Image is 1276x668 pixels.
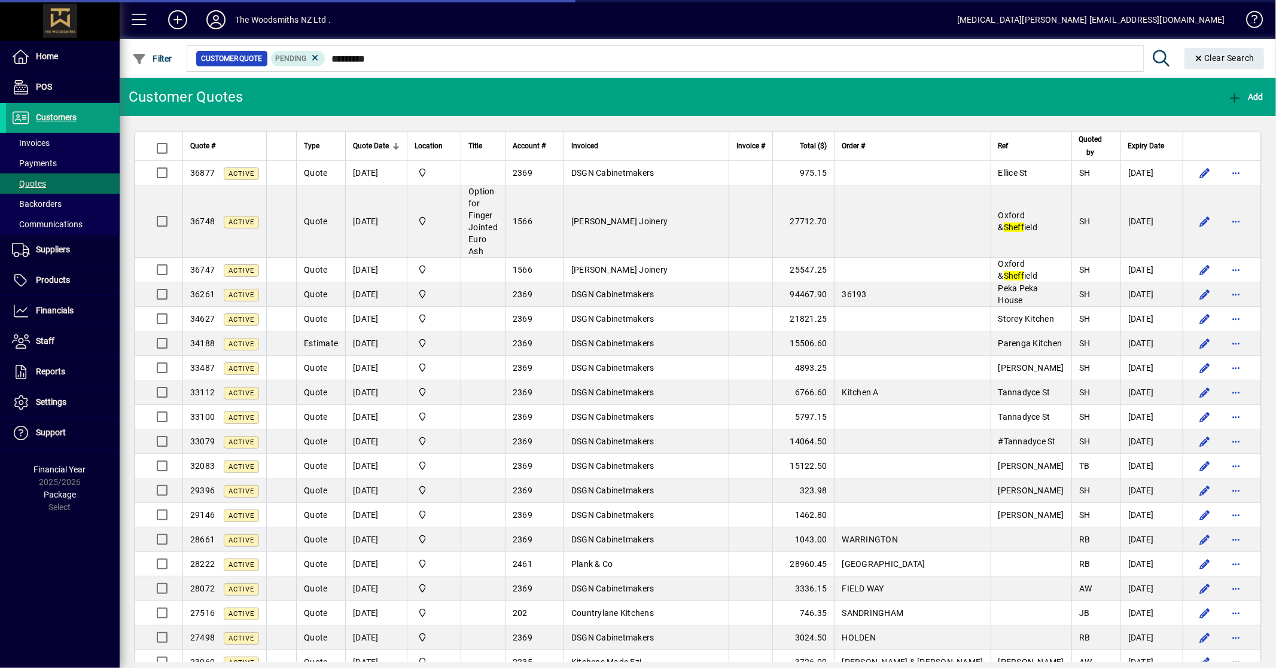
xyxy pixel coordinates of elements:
span: 36748 [190,216,215,226]
td: 3336.15 [772,577,835,601]
div: Order # [842,139,983,152]
td: [DATE] [345,331,407,356]
button: More options [1226,579,1245,598]
span: DSGN Cabinetmakers [571,486,654,495]
td: 14064.50 [772,429,835,454]
span: 2369 [513,363,532,373]
span: The Woodsmiths [415,484,453,497]
span: 2369 [513,314,532,324]
td: [DATE] [1120,331,1183,356]
td: [DATE] [345,454,407,478]
span: 29146 [190,510,215,520]
span: 33079 [190,437,215,446]
td: 25547.25 [772,258,835,282]
span: The Woodsmiths [415,288,453,301]
span: 33100 [190,412,215,422]
div: Ref [998,139,1064,152]
span: Payments [12,158,57,168]
button: Edit [1195,554,1214,574]
td: 27712.70 [772,185,835,258]
button: Add [159,9,197,30]
span: RB [1079,559,1091,569]
span: Financial Year [34,465,86,474]
td: 15122.50 [772,454,835,478]
button: Edit [1195,603,1214,623]
a: Reports [6,357,120,387]
span: Peka Peka House [998,283,1039,305]
span: 36193 [842,289,866,299]
span: Quote [304,168,327,178]
div: Quoted by [1079,133,1113,159]
span: Invoices [12,138,50,148]
span: 36261 [190,289,215,299]
span: Customers [36,112,77,122]
span: The Woodsmiths [415,215,453,228]
span: Communications [12,219,83,229]
button: Clear [1184,48,1265,69]
button: Add [1225,86,1266,108]
span: SH [1079,338,1091,348]
span: Customer Quote [201,53,263,65]
span: Active [229,291,254,299]
span: DSGN Cabinetmakers [571,338,654,348]
span: Active [229,170,254,178]
td: [DATE] [1120,552,1183,577]
mat-chip: Pending Status: Pending [271,51,325,66]
span: Active [229,218,254,226]
button: More options [1226,163,1245,182]
a: Suppliers [6,235,120,265]
span: Invoiced [571,139,598,152]
span: WARRINGTON [842,535,898,544]
span: SH [1079,486,1091,495]
span: Parenga Kitchen [998,338,1062,348]
span: Active [229,438,254,446]
td: [DATE] [345,258,407,282]
span: Active [229,610,254,618]
span: Active [229,487,254,495]
td: 323.98 [772,478,835,503]
td: [DATE] [1120,356,1183,380]
button: Edit [1195,432,1214,451]
span: Ellice St [998,168,1028,178]
td: [DATE] [1120,307,1183,331]
button: Edit [1195,530,1214,549]
span: The Woodsmiths [415,508,453,521]
button: More options [1226,358,1245,377]
span: Quote [304,265,327,274]
button: Edit [1195,628,1214,647]
button: More options [1226,260,1245,279]
span: Quote [304,486,327,495]
span: JB [1079,608,1090,618]
span: TB [1079,461,1090,471]
button: More options [1226,481,1245,500]
span: Quote [304,461,327,471]
button: Edit [1195,383,1214,402]
button: Edit [1195,260,1214,279]
td: [DATE] [1120,503,1183,527]
button: Edit [1195,212,1214,231]
span: The Woodsmiths [415,533,453,546]
span: The Woodsmiths [415,312,453,325]
span: The Woodsmiths [415,410,453,423]
span: 202 [513,608,528,618]
span: 2369 [513,461,532,471]
span: Invoice # [736,139,765,152]
span: Title [468,139,482,152]
div: Expiry Date [1128,139,1175,152]
td: [DATE] [345,527,407,552]
span: SH [1079,510,1091,520]
button: Edit [1195,309,1214,328]
a: POS [6,72,120,102]
span: 34627 [190,314,215,324]
span: The Woodsmiths [415,582,453,595]
span: 28661 [190,535,215,544]
td: [DATE] [345,161,407,185]
span: [PERSON_NAME] [998,486,1064,495]
td: [DATE] [1120,282,1183,307]
span: Ref [998,139,1009,152]
span: Quote [304,559,327,569]
span: SH [1079,388,1091,397]
span: 29396 [190,486,215,495]
span: Oxford & ield [998,211,1038,232]
td: 4893.25 [772,356,835,380]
